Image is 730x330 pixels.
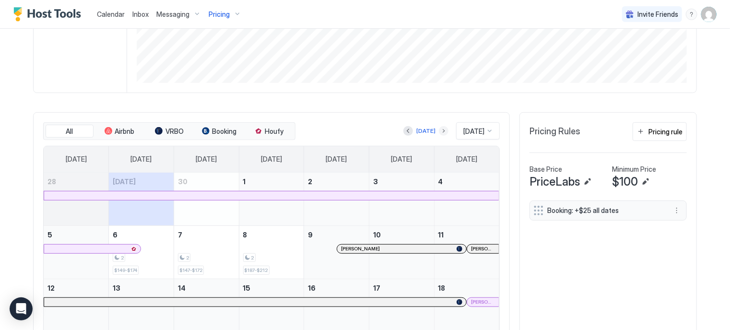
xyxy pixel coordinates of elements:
button: VRBO [145,125,193,138]
span: Messaging [156,10,189,19]
div: Pricing rule [648,127,683,137]
td: September 30, 2025 [174,173,239,226]
button: Edit [582,176,593,188]
span: 5 [47,231,52,239]
span: 2 [186,255,189,261]
span: 12 [47,284,55,292]
a: September 28, 2025 [44,173,108,190]
div: User profile [701,7,717,22]
div: menu [686,9,697,20]
span: 8 [243,231,247,239]
span: Houfy [265,127,284,136]
span: 3 [373,177,378,186]
span: 2 [251,255,254,261]
td: October 3, 2025 [369,173,435,226]
a: Calendar [97,9,125,19]
span: Base Price [530,165,562,174]
button: All [46,125,94,138]
td: October 5, 2025 [44,225,109,279]
span: Airbnb [115,127,135,136]
span: [DATE] [463,127,484,136]
span: [DATE] [261,155,282,164]
div: tab-group [43,122,295,141]
a: September 30, 2025 [174,173,239,190]
a: October 18, 2025 [435,279,499,297]
span: $187-$212 [245,267,268,273]
a: October 2, 2025 [304,173,369,190]
a: October 17, 2025 [369,279,434,297]
a: October 1, 2025 [239,173,304,190]
button: Airbnb [95,125,143,138]
a: Friday [381,146,422,172]
a: October 15, 2025 [239,279,304,297]
button: [DATE] [415,125,437,137]
button: More options [671,205,683,216]
span: 16 [308,284,316,292]
a: October 12, 2025 [44,279,108,297]
td: October 4, 2025 [434,173,499,226]
span: [DATE] [391,155,412,164]
span: Booking: +$25 all dates [547,206,661,215]
span: 15 [243,284,251,292]
div: [PERSON_NAME] [341,246,462,252]
button: Next month [439,126,448,136]
span: All [66,127,73,136]
a: Thursday [317,146,357,172]
span: $147-$172 [179,267,202,273]
span: 14 [178,284,186,292]
button: Pricing rule [633,122,687,141]
span: Pricing Rules [530,126,580,137]
span: 13 [113,284,120,292]
button: Booking [195,125,243,138]
td: October 10, 2025 [369,225,435,279]
a: September 29, 2025 [109,173,174,190]
button: Previous month [403,126,413,136]
a: Wednesday [251,146,292,172]
a: October 8, 2025 [239,226,304,244]
span: 2 [308,177,312,186]
a: Saturday [447,146,487,172]
div: Booking: +$25 all dates menu [530,200,687,221]
span: Inbox [132,10,149,18]
a: Tuesday [186,146,226,172]
span: 17 [373,284,380,292]
span: 6 [113,231,118,239]
td: October 11, 2025 [434,225,499,279]
a: October 16, 2025 [304,279,369,297]
span: [PERSON_NAME] [471,246,495,252]
td: October 6, 2025 [109,225,174,279]
div: Host Tools Logo [13,7,85,22]
span: 9 [308,231,313,239]
a: Sunday [56,146,96,172]
span: [DATE] [456,155,477,164]
a: Monday [121,146,162,172]
span: [PERSON_NAME] [471,299,495,305]
a: October 14, 2025 [174,279,239,297]
a: October 10, 2025 [369,226,434,244]
div: menu [671,205,683,216]
td: October 7, 2025 [174,225,239,279]
span: [DATE] [196,155,217,164]
span: [PERSON_NAME] [341,246,380,252]
td: October 8, 2025 [239,225,304,279]
a: October 9, 2025 [304,226,369,244]
span: 28 [47,177,56,186]
span: 30 [178,177,188,186]
button: Edit [640,176,651,188]
a: October 5, 2025 [44,226,108,244]
span: VRBO [165,127,184,136]
a: October 3, 2025 [369,173,434,190]
span: 1 [243,177,246,186]
a: October 6, 2025 [109,226,174,244]
span: Minimum Price [612,165,656,174]
span: 10 [373,231,381,239]
span: Calendar [97,10,125,18]
a: October 4, 2025 [435,173,499,190]
span: $149-$174 [114,267,137,273]
span: 18 [438,284,446,292]
td: October 1, 2025 [239,173,304,226]
span: [DATE] [326,155,347,164]
span: [DATE] [131,155,152,164]
span: Booking [212,127,237,136]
